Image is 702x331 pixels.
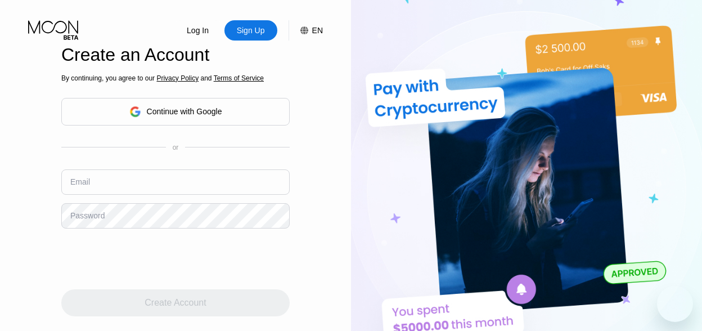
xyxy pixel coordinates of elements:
[657,286,693,322] iframe: Button to launch messaging window
[312,26,323,35] div: EN
[156,74,199,82] span: Privacy Policy
[61,237,232,281] iframe: reCAPTCHA
[236,25,266,36] div: Sign Up
[224,20,277,41] div: Sign Up
[70,177,90,186] div: Email
[214,74,264,82] span: Terms of Service
[61,98,290,126] div: Continue with Google
[186,25,210,36] div: Log In
[172,20,224,41] div: Log In
[289,20,323,41] div: EN
[173,144,179,151] div: or
[199,74,214,82] span: and
[61,44,290,65] div: Create an Account
[61,74,290,82] div: By continuing, you agree to our
[70,211,105,220] div: Password
[147,107,222,116] div: Continue with Google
